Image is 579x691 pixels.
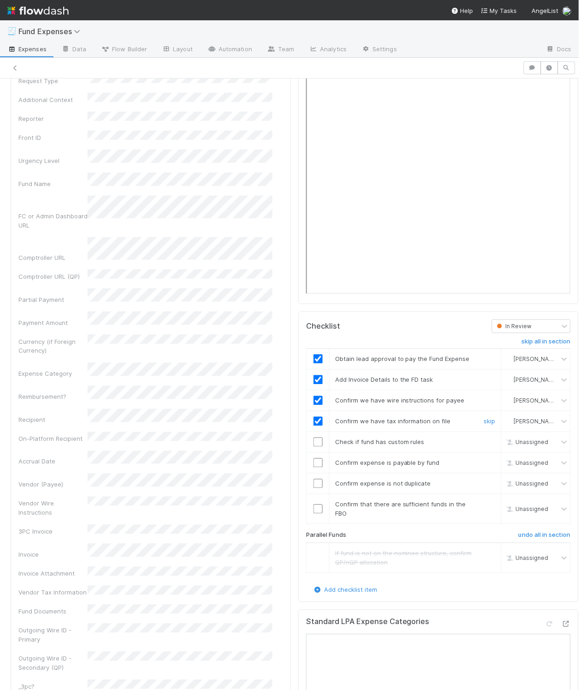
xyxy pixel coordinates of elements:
[306,532,346,539] h6: Parallel Funds
[7,44,47,54] span: Expenses
[18,499,88,517] div: Vendor Wire Instructions
[505,555,549,562] span: Unassigned
[522,338,571,349] a: skip all in section
[260,42,301,57] a: Team
[18,318,88,327] div: Payment Amount
[522,338,571,345] h6: skip all in section
[335,480,431,487] span: Confirm expense is not duplicate
[18,569,88,578] div: Invoice Attachment
[335,355,470,363] span: Obtain lead approval to pay the Fund Expense
[18,179,88,188] div: Fund Name
[306,618,430,627] h5: Standard LPA Expense Categories
[18,295,88,304] div: Partial Payment
[18,588,88,597] div: Vendor Tax Information
[18,392,88,402] div: Reimbursement?
[18,626,88,644] div: Outgoing Wire ID - Primary
[505,481,549,487] span: Unassigned
[354,42,404,57] a: Settings
[18,114,88,123] div: Reporter
[18,457,88,466] div: Accrual Date
[313,586,377,594] a: Add checklist item
[101,44,147,54] span: Flow Builder
[18,480,88,489] div: Vendor (Payee)
[505,376,513,384] img: avatar_93b89fca-d03a-423a-b274-3dd03f0a621f.png
[451,6,473,15] div: Help
[505,355,513,363] img: avatar_93b89fca-d03a-423a-b274-3dd03f0a621f.png
[18,550,88,559] div: Invoice
[481,7,517,14] span: My Tasks
[18,654,88,673] div: Outgoing Wire ID - Secondary (QP)
[18,607,88,616] div: Fund Documents
[335,418,451,425] span: Confirm we have tax information on file
[514,397,559,404] span: [PERSON_NAME]
[505,418,513,425] img: avatar_93b89fca-d03a-423a-b274-3dd03f0a621f.png
[514,418,559,425] span: [PERSON_NAME]
[18,253,88,262] div: Comptroller URL
[505,460,549,467] span: Unassigned
[18,156,88,165] div: Urgency Level
[505,397,513,404] img: avatar_93b89fca-d03a-423a-b274-3dd03f0a621f.png
[94,42,154,57] a: Flow Builder
[18,76,88,85] div: Request Type
[18,133,88,142] div: Front ID
[335,376,433,384] span: Add Invoice Details to the FD task
[18,415,88,425] div: Recipient
[7,27,17,35] span: 🧾
[505,439,549,446] span: Unassigned
[301,42,354,57] a: Analytics
[18,272,88,281] div: Comptroller URL (QP)
[484,418,496,425] a: skip
[562,6,572,16] img: avatar_93b89fca-d03a-423a-b274-3dd03f0a621f.png
[495,323,532,330] span: In Review
[514,356,559,363] span: [PERSON_NAME]
[18,337,88,355] div: Currency (if Foreign Currency)
[514,377,559,384] span: [PERSON_NAME]
[18,434,88,444] div: On-Platform Recipient
[18,211,88,230] div: FC or Admin Dashboard URL
[519,532,571,543] a: undo all in section
[18,369,88,379] div: Expense Category
[335,397,465,404] span: Confirm we have wire instructions for payee
[532,7,559,14] span: AngelList
[200,42,260,57] a: Automation
[481,6,517,15] a: My Tasks
[519,532,571,539] h6: undo all in section
[335,550,472,566] span: If fund is not on the nominee structure, confirm QP/nQP allocation
[154,42,200,57] a: Layout
[306,322,340,331] h5: Checklist
[18,27,85,36] span: Fund Expenses
[18,95,88,104] div: Additional Context
[7,3,69,18] img: logo-inverted-e16ddd16eac7371096b0.svg
[335,459,440,467] span: Confirm expense is payable by fund
[505,506,549,513] span: Unassigned
[539,42,579,57] a: Docs
[335,439,425,446] span: Check if fund has custom rules
[335,501,466,517] span: Confirm that there are sufficient funds in the FBO
[54,42,94,57] a: Data
[18,527,88,536] div: 3PC Invoice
